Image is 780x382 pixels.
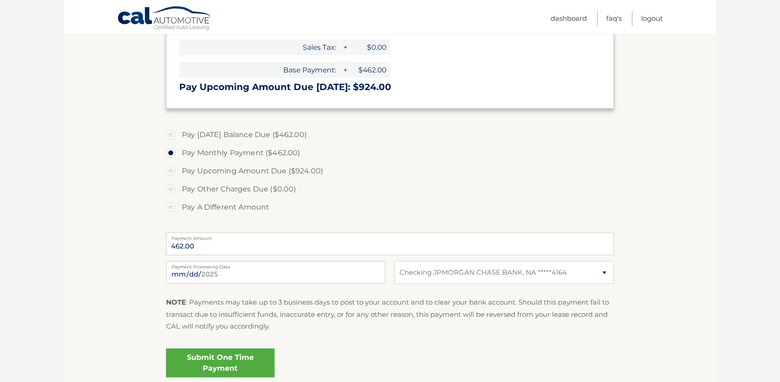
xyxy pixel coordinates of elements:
[340,39,349,55] span: +
[166,233,614,240] label: Payment Amount
[166,162,614,180] label: Pay Upcoming Amount Due ($924.00)
[166,349,275,377] a: Submit One Time Payment
[641,11,663,26] a: Logout
[166,261,385,268] label: Payment Processing Date
[166,144,614,162] label: Pay Monthly Payment ($462.00)
[179,39,339,55] span: Sales Tax:
[166,180,614,198] label: Pay Other Charges Due ($0.00)
[166,126,614,144] label: Pay [DATE] Balance Due ($462.00)
[349,39,390,55] span: $0.00
[117,6,212,32] a: Cal Automotive
[606,11,622,26] a: FAQ's
[551,11,587,26] a: Dashboard
[179,62,339,78] span: Base Payment:
[166,298,186,306] strong: NOTE
[166,198,614,216] label: Pay A Different Amount
[166,233,614,255] input: Payment Amount
[349,62,390,78] span: $462.00
[166,296,614,332] p: : Payments may take up to 3 business days to post to your account and to clear your bank account....
[340,62,349,78] span: +
[179,81,601,93] h3: Pay Upcoming Amount Due [DATE]: $924.00
[166,261,385,284] input: Payment Date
